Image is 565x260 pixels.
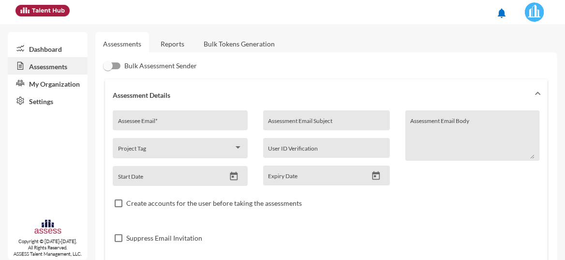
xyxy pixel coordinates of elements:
[225,171,242,182] button: Open calendar
[105,79,548,110] mat-expansion-panel-header: Assessment Details
[368,171,385,181] button: Open calendar
[124,60,197,72] span: Bulk Assessment Sender
[126,232,202,244] span: Suppress Email Invitation
[103,40,141,48] a: Assessments
[8,92,88,109] a: Settings
[34,219,62,236] img: assesscompany-logo.png
[8,75,88,92] a: My Organization
[153,32,192,56] a: Reports
[113,91,528,99] mat-panel-title: Assessment Details
[196,32,282,56] a: Bulk Tokens Generation
[126,198,302,209] span: Create accounts for the user before taking the assessments
[496,7,507,19] mat-icon: notifications
[8,57,88,75] a: Assessments
[8,238,88,257] p: Copyright © [DATE]-[DATE]. All Rights Reserved. ASSESS Talent Management, LLC.
[8,40,88,57] a: Dashboard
